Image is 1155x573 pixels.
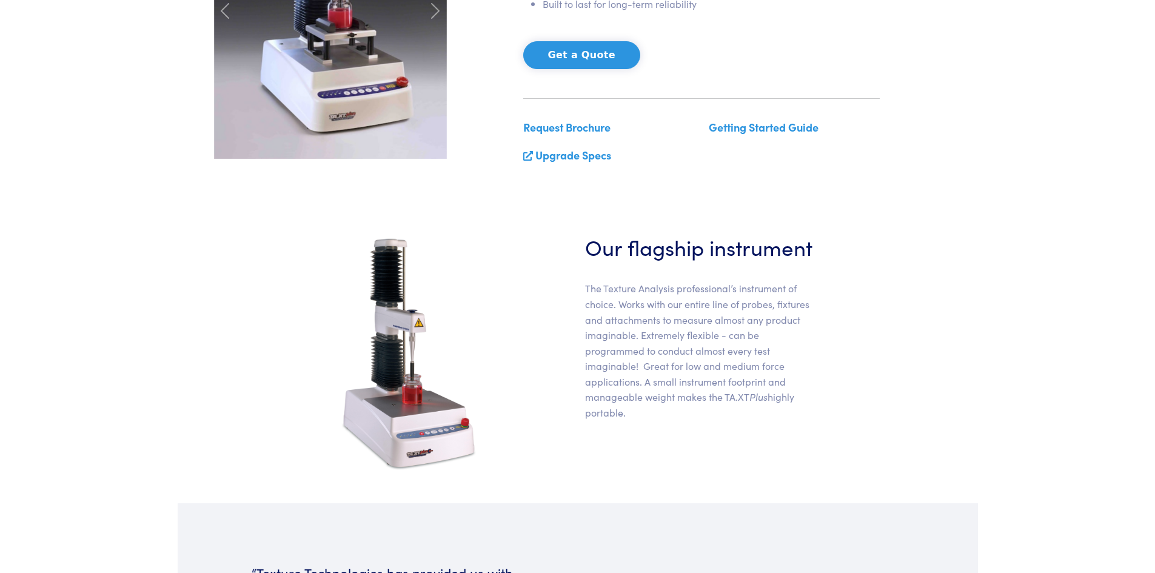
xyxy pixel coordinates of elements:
a: Getting Started Guide [709,119,819,135]
a: Upgrade Specs [535,147,611,163]
h3: Our flagship instrument [585,232,818,261]
span: Plus [749,390,768,403]
img: ta-xt-plus-cutout.jpg [338,232,480,474]
button: Get a Quote [523,41,640,69]
p: The Texture Analysis professional’s instrument of choice. Works with our entire line of probes, f... [585,281,818,420]
a: Request Brochure [523,119,611,135]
